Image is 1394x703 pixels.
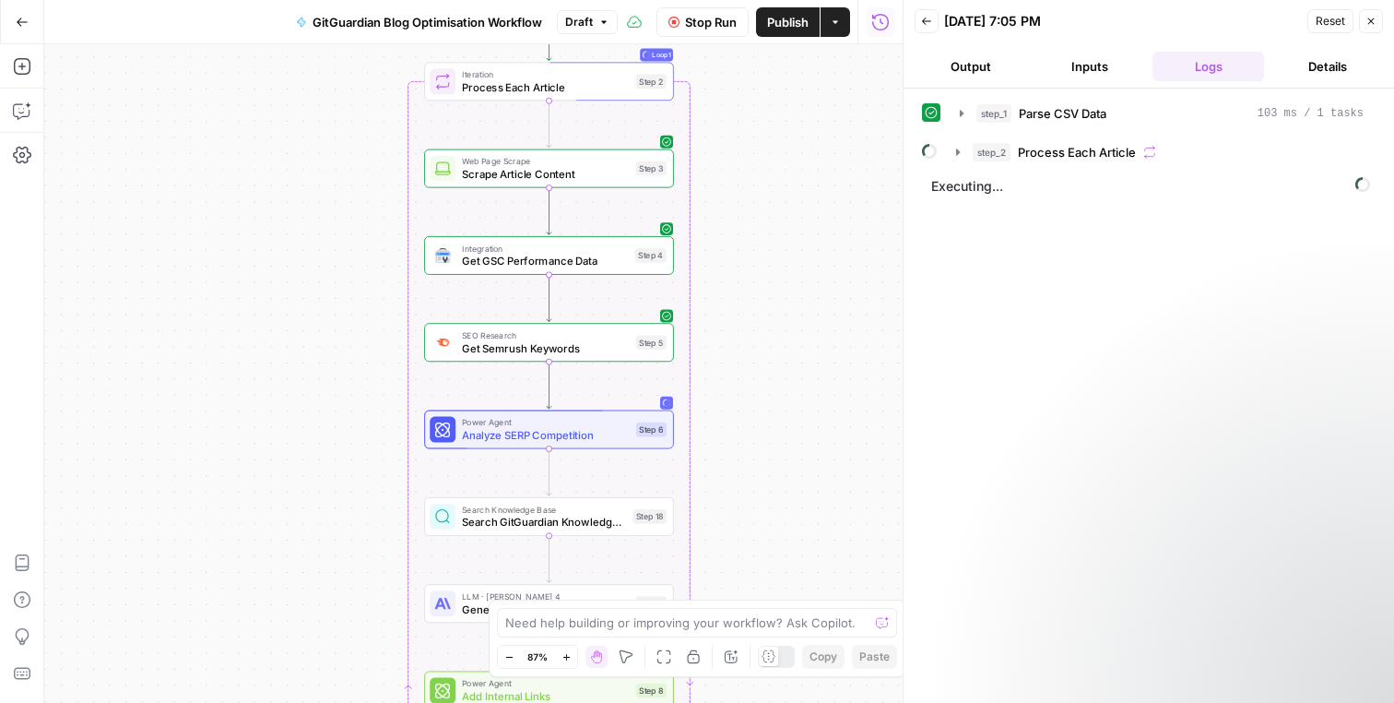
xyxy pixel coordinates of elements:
[462,79,630,95] span: Process Each Article
[636,596,667,611] div: Step 7
[547,362,551,409] g: Edge from step_5 to step_6
[565,14,593,30] span: Draft
[1316,13,1345,30] span: Reset
[656,7,749,37] button: Stop Run
[424,62,674,101] div: Loop1IterationProcess Each ArticleStep 2
[547,536,551,583] g: Edge from step_18 to step_7
[859,649,890,665] span: Paste
[424,149,674,188] div: Web Page ScrapeScrape Article ContentStep 3
[557,10,618,34] button: Draft
[635,248,667,263] div: Step 4
[636,335,667,350] div: Step 5
[462,602,630,617] span: Generate Additional Content
[636,161,667,176] div: Step 3
[462,677,630,690] span: Power Agent
[1271,52,1383,81] button: Details
[462,67,630,80] span: Iteration
[802,645,845,669] button: Copy
[949,99,1375,128] button: 103 ms / 1 tasks
[1034,52,1145,81] button: Inputs
[462,166,630,182] span: Scrape Article Content
[434,335,450,351] img: 8a3tdog8tf0qdwwcclgyu02y995m
[636,74,667,89] div: Step 2
[1019,104,1106,123] span: Parse CSV Data
[462,253,629,268] span: Get GSC Performance Data
[462,416,630,429] span: Power Agent
[1307,9,1353,33] button: Reset
[462,340,630,356] span: Get Semrush Keywords
[652,45,670,65] span: Loop 1
[852,645,897,669] button: Paste
[809,649,837,665] span: Copy
[547,101,551,148] g: Edge from step_2 to step_3
[636,684,667,698] div: Step 8
[462,328,630,341] span: SEO Research
[636,423,667,437] div: Step 6
[462,503,626,516] span: Search Knowledge Base
[313,13,542,31] span: GitGuardian Blog Optimisation Workflow
[1258,105,1364,122] span: 103 ms / 1 tasks
[1018,143,1136,161] span: Process Each Article
[767,13,809,31] span: Publish
[973,143,1010,161] span: step_2
[462,427,630,443] span: Analyze SERP Competition
[424,323,674,362] div: SEO ResearchGet Semrush KeywordsStep 5
[285,7,553,37] button: GitGuardian Blog Optimisation Workflow
[527,649,548,664] span: 87%
[976,104,1011,123] span: step_1
[915,52,1026,81] button: Output
[462,242,629,255] span: Integration
[424,236,674,275] div: IntegrationGet GSC Performance DataStep 4
[547,14,551,61] g: Edge from step_1 to step_2
[462,514,626,530] span: Search GitGuardian Knowledge Base for Security Terms
[547,449,551,496] g: Edge from step_6 to step_18
[462,590,630,602] span: LLM · [PERSON_NAME] 4
[424,584,674,623] div: LLM · [PERSON_NAME] 4Generate Additional ContentStep 7
[685,13,737,31] span: Stop Run
[632,509,667,524] div: Step 18
[434,248,450,263] img: google-search-console.svg
[424,411,674,449] div: Power AgentAnalyze SERP CompetitionStep 6
[547,188,551,235] g: Edge from step_3 to step_4
[462,155,630,168] span: Web Page Scrape
[756,7,820,37] button: Publish
[926,172,1376,201] span: Executing...
[547,275,551,322] g: Edge from step_4 to step_5
[424,497,674,536] div: Search Knowledge BaseSearch GitGuardian Knowledge Base for Security TermsStep 18
[1152,52,1264,81] button: Logs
